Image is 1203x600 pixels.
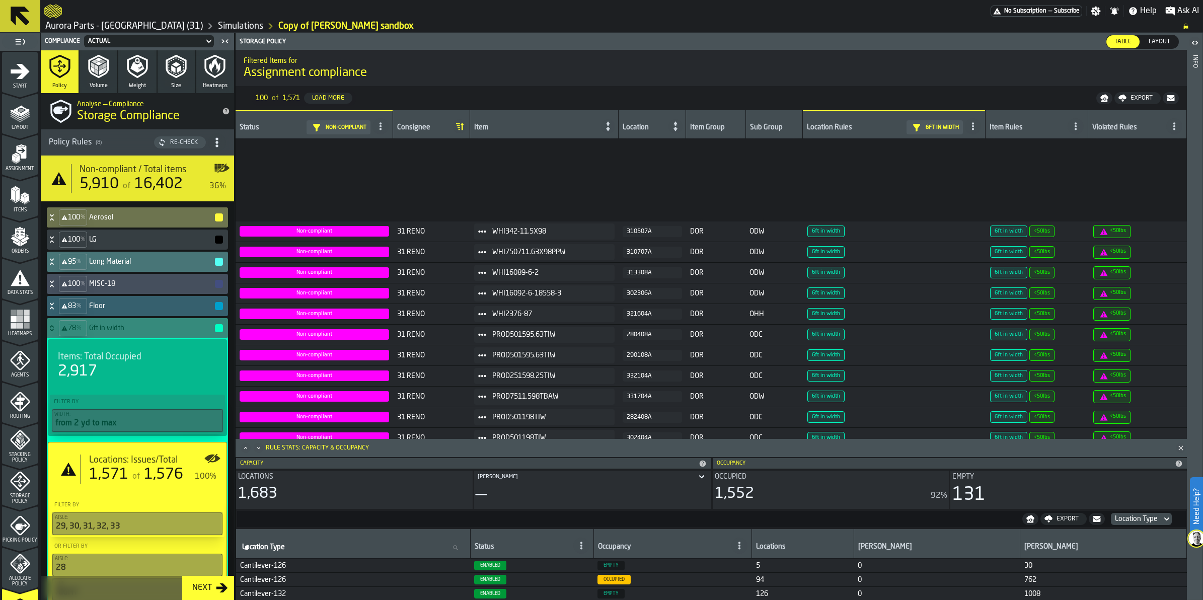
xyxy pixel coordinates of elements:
[623,309,682,320] button: button-321604A
[215,324,223,332] button: button-
[214,156,230,201] label: button-toggle-Show on Map
[623,432,682,443] button: button-302404A
[2,258,38,298] li: menu Data Stats
[182,576,234,600] button: button-Next
[188,582,216,594] div: Next
[1029,246,1055,258] span: Assignment Compliance Rule
[623,412,682,423] button: button-282408A
[54,412,220,417] div: Width:
[240,123,303,133] div: Status
[749,310,798,318] span: OHH
[1191,478,1202,535] label: Need Help?
[2,493,38,504] span: Storage Policy
[54,417,220,429] div: from 2 yd to max
[1029,391,1055,402] span: Assignment Compliance Rule
[990,226,1027,237] span: Assignment Compliance Rule
[2,134,38,175] li: menu Assignment
[47,207,224,228] div: Aerosol
[240,370,389,381] span: Assignment Compliance Status
[1106,35,1140,48] div: thumb
[476,473,708,481] div: Title
[68,236,80,244] span: 100
[238,473,471,481] div: Title
[1029,349,1055,361] span: Assignment Compliance Rule
[68,302,76,310] span: 83
[52,541,222,552] label: OR Filter By
[1177,5,1199,17] span: Ask AI
[690,310,742,318] span: DOR
[750,123,798,133] div: Sub Group
[627,372,678,380] div: 332104A
[807,349,845,361] span: Assignment Compliance Rule
[492,331,607,339] span: PROD501595.63TIW
[1093,287,1131,300] span: Assignment Compliance Rule
[240,267,389,278] span: Assignment Compliance Status
[715,473,947,481] div: Title
[397,269,466,277] span: 31 RENO
[627,311,678,318] div: 321604A
[627,228,678,235] div: 310507A
[236,50,1187,86] div: title-Assignment compliance
[266,444,1167,452] div: Rule Stats: Capacity & Occupancy
[1029,308,1055,320] span: Assignment Compliance Rule
[749,372,798,380] span: ODC
[253,443,265,453] button: Minimize
[41,156,234,201] div: stat-Non-compliant / Total items
[623,329,682,340] button: button-280408A
[238,473,273,481] span: Locations
[2,506,38,546] li: menu Picking Policy
[690,372,742,380] span: DOR
[1040,513,1087,525] button: button-Export
[2,331,38,337] span: Heatmaps
[807,370,845,382] span: Assignment Compliance Rule
[154,136,206,148] button: button-Re-Check
[1106,35,1140,49] label: button-switch-multi-Table
[88,38,200,45] div: DropdownMenuValue-e6ec6eda-7400-48d5-b369-c0497d0b16c2
[2,547,38,587] li: menu Allocate Policy
[397,310,466,318] span: 31 RENO
[166,139,202,146] div: Re-Check
[990,308,1027,320] span: Assignment Compliance Rule
[134,177,183,192] span: 16,402
[240,226,389,237] span: Assignment Compliance Status
[89,302,214,310] h4: Floor
[1163,92,1179,104] button: button-
[397,351,466,359] span: 31 RENO
[50,446,224,492] div: stat-Locations: Issues/Total
[89,455,216,466] div: Title
[991,6,1082,17] div: Menu Subscription
[1175,443,1187,453] button: Close
[492,393,607,401] span: PROD7511.598TBAW
[123,182,130,190] span: of
[807,123,903,133] div: Location Rules
[218,35,232,47] label: button-toggle-Close me
[807,308,845,320] span: Assignment Compliance Rule
[45,21,203,32] a: link-to-/wh/i/aa2e4adb-2cd5-4688-aa4a-ec82bcf75d46
[215,236,223,244] button: button-
[2,372,38,378] span: Agents
[749,289,798,297] span: ODW
[627,249,678,256] div: 310707A
[2,93,38,133] li: menu Layout
[52,500,222,510] label: Filter By
[1093,369,1131,383] span: Assignment Compliance Rule
[690,289,742,297] span: DOR
[1089,513,1105,525] button: button-
[326,124,366,131] span: Non-compliant
[240,329,389,340] span: Assignment Compliance Status
[749,331,798,339] span: ODC
[1093,328,1131,341] span: Assignment Compliance Rule
[950,471,1187,509] div: stat-Empty
[627,393,678,400] div: 331704A
[47,274,224,294] div: MISC-18
[2,341,38,381] li: menu Agents
[242,543,285,551] span: label
[492,248,607,256] span: WHI750711.63X98PPW
[2,35,38,49] label: button-toggle-Toggle Full Menu
[991,6,1082,17] a: link-to-/wh/i/aa2e4adb-2cd5-4688-aa4a-ec82bcf75d46/pricing/
[58,351,141,362] span: Items: Total Occupied
[240,350,389,360] span: Assignment Compliance Status
[204,446,220,492] label: button-toggle-Show on Map
[474,471,706,483] div: DropdownMenuValue-[object Object]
